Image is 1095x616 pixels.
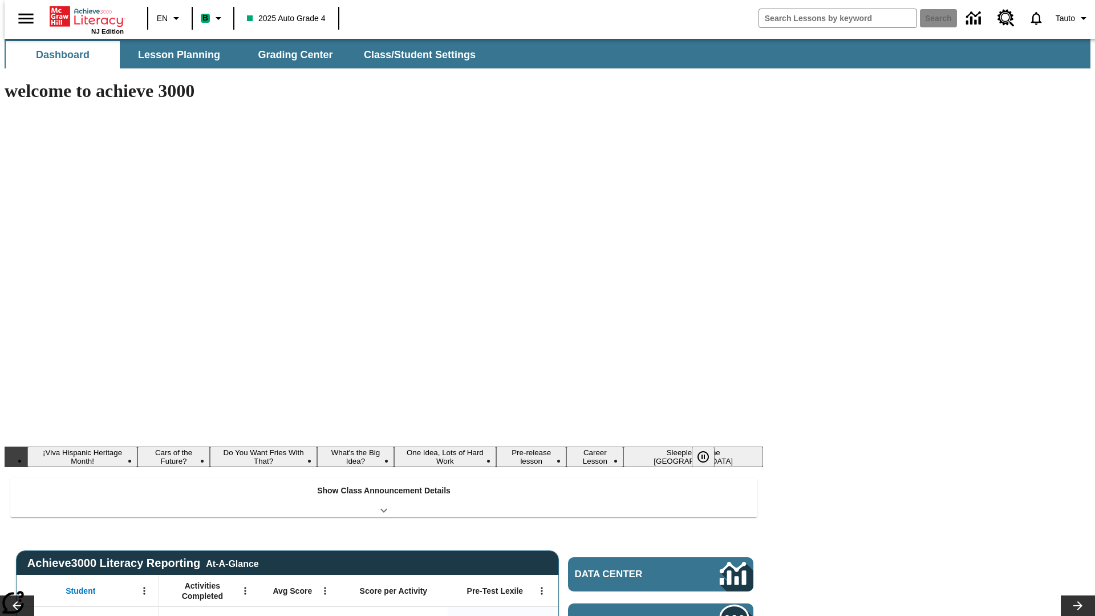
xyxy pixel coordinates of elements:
a: Resource Center, Will open in new tab [991,3,1021,34]
button: Open Menu [533,582,550,599]
button: Dashboard [6,41,120,68]
button: Pause [692,447,715,467]
button: Slide 6 Pre-release lesson [496,447,566,467]
button: Lesson carousel, Next [1061,595,1095,616]
button: Slide 3 Do You Want Fries With That? [210,447,317,467]
button: Open Menu [136,582,153,599]
button: Slide 4 What's the Big Idea? [317,447,394,467]
div: Pause [692,447,726,467]
input: search field [759,9,916,27]
button: Slide 1 ¡Viva Hispanic Heritage Month! [27,447,137,467]
p: Show Class Announcement Details [317,485,451,497]
div: Home [50,4,124,35]
span: Pre-Test Lexile [467,586,524,596]
button: Grading Center [238,41,352,68]
span: EN [157,13,168,25]
span: Data Center [575,569,682,580]
button: Language: EN, Select a language [152,8,188,29]
span: 2025 Auto Grade 4 [247,13,326,25]
a: Data Center [568,557,753,591]
a: Notifications [1021,3,1051,33]
span: Tauto [1056,13,1075,25]
button: Open Menu [237,582,254,599]
span: Avg Score [273,586,312,596]
div: Show Class Announcement Details [10,478,757,517]
button: Boost Class color is mint green. Change class color [196,8,230,29]
span: Achieve3000 Literacy Reporting [27,557,259,570]
button: Slide 7 Career Lesson [566,447,623,467]
div: At-A-Glance [206,557,258,569]
h1: welcome to achieve 3000 [5,80,763,102]
div: SubNavbar [5,39,1090,68]
span: Score per Activity [360,586,428,596]
button: Slide 2 Cars of the Future? [137,447,210,467]
button: Open side menu [9,2,43,35]
button: Lesson Planning [122,41,236,68]
button: Slide 8 Sleepless in the Animal Kingdom [623,447,763,467]
span: Student [66,586,95,596]
a: Home [50,5,124,28]
a: Data Center [959,3,991,34]
button: Profile/Settings [1051,8,1095,29]
button: Class/Student Settings [355,41,485,68]
button: Open Menu [317,582,334,599]
div: SubNavbar [5,41,486,68]
button: Slide 5 One Idea, Lots of Hard Work [394,447,497,467]
span: Activities Completed [165,581,240,601]
span: NJ Edition [91,28,124,35]
span: B [202,11,208,25]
